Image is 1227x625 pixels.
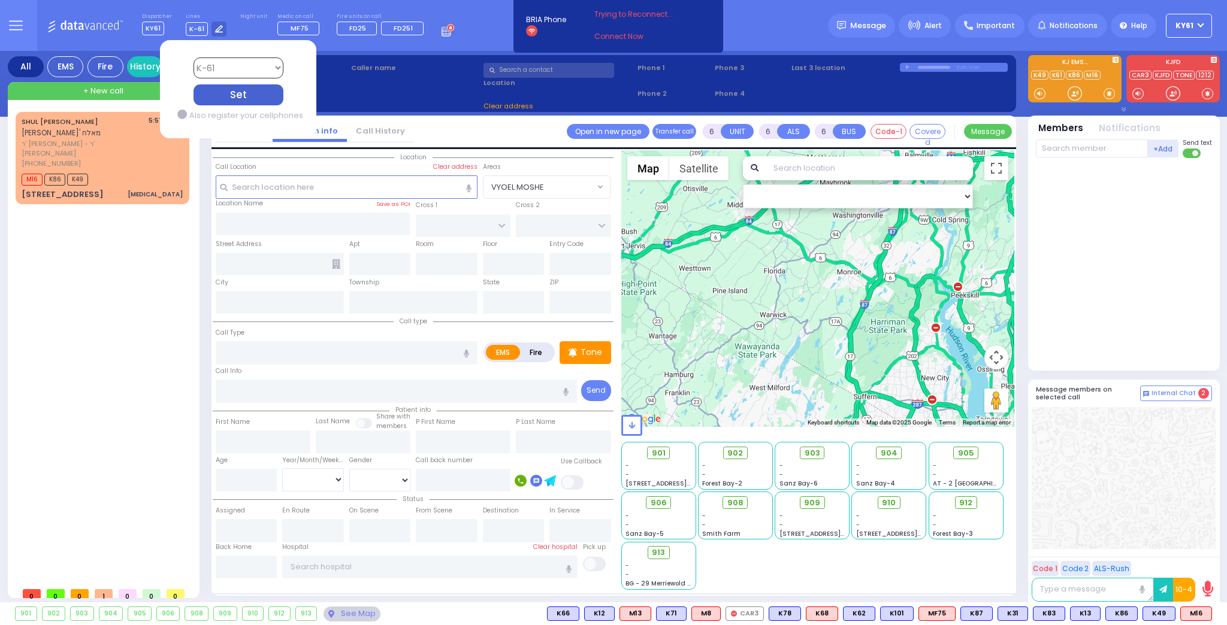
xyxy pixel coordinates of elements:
[143,589,161,598] span: 0
[516,417,555,427] label: P Last Name
[157,607,180,620] div: 906
[142,13,172,20] label: Dispatcher
[702,479,742,488] span: Forest Bay-2
[581,346,602,359] p: Tone
[1050,71,1065,80] a: K61
[882,497,896,509] span: 910
[416,201,437,210] label: Cross 1
[1198,388,1209,399] span: 2
[23,589,41,598] span: 0
[433,162,477,172] label: Clear address
[533,542,578,552] label: Clear hospital
[627,156,669,180] button: Show street map
[483,78,634,88] label: Location
[594,31,689,42] a: Connect Now
[376,412,410,421] small: Share with
[216,239,262,249] label: Street Address
[833,124,866,139] button: BUS
[769,606,801,621] div: K78
[185,607,208,620] div: 908
[1070,606,1101,621] div: BLS
[316,417,350,426] label: Last Name
[691,606,721,621] div: ALS KJ
[624,411,664,427] a: Open this area in Google Maps (opens a new window)
[777,124,810,139] button: ALS
[880,606,914,621] div: BLS
[416,456,473,465] label: Call back number
[625,561,629,570] span: -
[1066,71,1083,80] a: K86
[349,23,366,33] span: FD25
[22,174,43,186] span: M16
[726,606,764,621] div: CAR3
[240,13,267,20] label: Night unit
[149,116,174,125] span: 5:57 AM
[516,201,540,210] label: Cross 2
[779,479,818,488] span: Sanz Bay-6
[291,23,309,33] span: MF75
[549,239,584,249] label: Entry Code
[779,529,893,538] span: [STREET_ADDRESS][PERSON_NAME]
[625,470,629,479] span: -
[856,470,860,479] span: -
[71,607,93,620] div: 903
[282,556,578,578] input: Search hospital
[702,529,741,538] span: Smith Farm
[984,156,1008,180] button: Toggle fullscreen view
[282,542,309,552] label: Hospital
[779,461,783,470] span: -
[43,607,65,620] div: 902
[1105,606,1138,621] div: K86
[349,506,379,515] label: On Scene
[624,411,664,427] img: Google
[22,139,144,159] span: ר' [PERSON_NAME] - ר' [PERSON_NAME]
[1050,20,1098,31] span: Notifications
[959,497,972,509] span: 912
[909,124,945,139] button: Covered
[549,278,558,287] label: ZIP
[1099,122,1160,135] button: Notifications
[519,345,553,360] label: Fire
[67,174,88,186] span: K49
[1143,606,1175,621] div: K49
[389,405,437,414] span: Patient info
[924,20,942,31] span: Alert
[850,20,886,32] span: Message
[960,606,993,621] div: BLS
[491,181,544,193] span: VYOEL MOSHE
[1032,561,1059,576] button: Code 1
[1070,606,1101,621] div: K13
[933,461,936,470] span: -
[216,175,477,198] input: Search location here
[349,456,372,465] label: Gender
[880,606,914,621] div: K101
[918,606,956,621] div: ALS
[583,542,606,552] label: Pick up
[918,606,956,621] div: MF75
[804,497,820,509] span: 909
[805,447,820,459] span: 903
[1031,71,1048,80] a: K49
[625,479,739,488] span: [STREET_ADDRESS][PERSON_NAME]
[933,520,936,529] span: -
[1092,561,1131,576] button: ALS-Rush
[397,494,430,503] span: Status
[332,259,340,269] span: Other building occupants
[656,606,687,621] div: K71
[483,175,611,198] span: VYOEL MOSHE
[216,456,228,465] label: Age
[1180,606,1212,621] div: M16
[625,511,629,520] span: -
[142,22,164,35] span: KY61
[625,461,629,470] span: -
[324,606,380,621] div: See map
[127,56,163,77] a: History
[547,606,579,621] div: BLS
[637,89,711,99] span: Phone 2
[394,317,433,326] span: Call type
[1148,139,1179,157] button: +Add
[691,606,721,621] div: M8
[282,506,310,515] label: En Route
[1036,386,1140,401] h5: Message members on selected call
[619,606,651,621] div: ALS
